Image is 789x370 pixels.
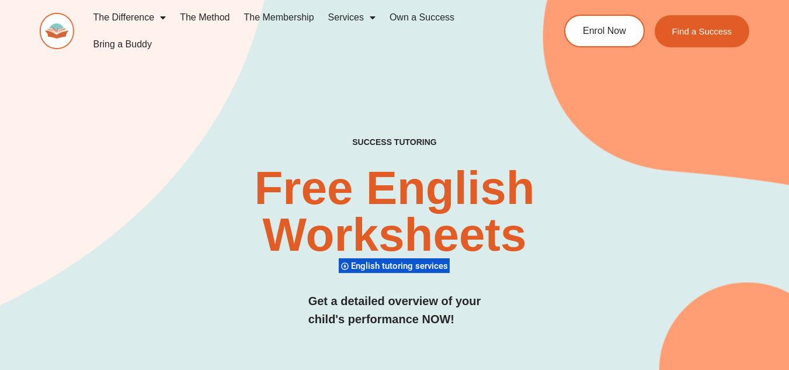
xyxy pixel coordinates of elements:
[339,258,450,274] div: English tutoring services
[321,4,383,31] a: Services
[308,292,481,328] h3: Get a detailed overview of your child's performance NOW!
[383,4,461,31] a: Own a Success
[290,137,500,147] h4: SUCCESS TUTORING​
[351,261,451,271] span: English tutoring services
[173,4,237,31] a: The Method
[564,15,645,47] a: Enrol Now
[86,31,159,58] a: Bring a Buddy
[655,15,750,47] a: Find a Success
[86,4,523,58] nav: Menu
[672,27,732,36] span: Find a Success
[86,4,173,31] a: The Difference
[160,165,628,258] h2: Free English Worksheets​
[237,4,321,31] a: The Membership
[583,26,626,36] span: Enrol Now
